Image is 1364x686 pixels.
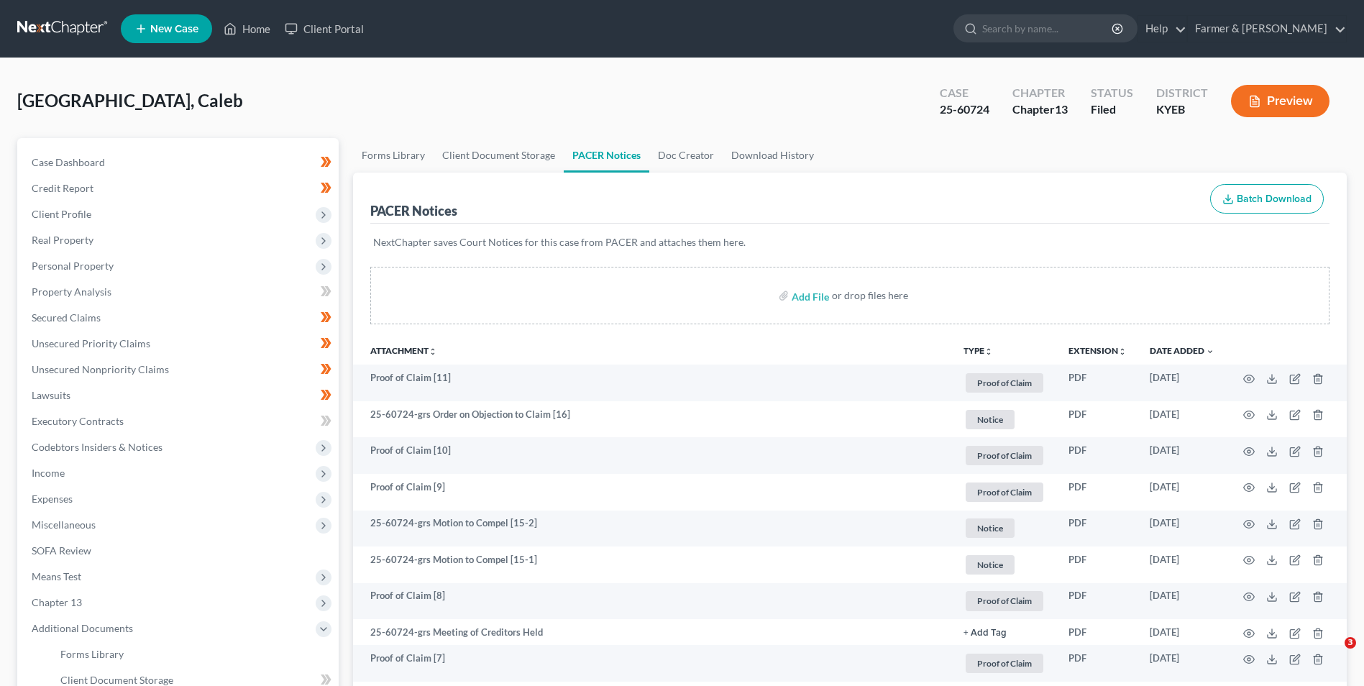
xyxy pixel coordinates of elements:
[32,596,82,608] span: Chapter 13
[964,516,1045,540] a: Notice
[1138,401,1226,438] td: [DATE]
[20,305,339,331] a: Secured Claims
[1057,401,1138,438] td: PDF
[964,347,993,356] button: TYPEunfold_more
[32,363,169,375] span: Unsecured Nonpriority Claims
[1057,645,1138,682] td: PDF
[49,641,339,667] a: Forms Library
[353,437,952,474] td: Proof of Claim [10]
[434,138,564,173] a: Client Document Storage
[20,408,339,434] a: Executory Contracts
[1057,365,1138,401] td: PDF
[353,583,952,620] td: Proof of Claim [8]
[1138,437,1226,474] td: [DATE]
[966,483,1043,502] span: Proof of Claim
[1057,511,1138,547] td: PDF
[1138,511,1226,547] td: [DATE]
[1150,345,1214,356] a: Date Added expand_more
[370,345,437,356] a: Attachmentunfold_more
[1057,474,1138,511] td: PDF
[723,138,823,173] a: Download History
[32,467,65,479] span: Income
[32,493,73,505] span: Expenses
[982,15,1114,42] input: Search by name...
[20,279,339,305] a: Property Analysis
[1138,645,1226,682] td: [DATE]
[353,474,952,511] td: Proof of Claim [9]
[1118,347,1127,356] i: unfold_more
[1315,637,1350,672] iframe: Intercom live chat
[1091,101,1133,118] div: Filed
[1138,474,1226,511] td: [DATE]
[1156,101,1208,118] div: KYEB
[1068,345,1127,356] a: Extensionunfold_more
[17,90,243,111] span: [GEOGRAPHIC_DATA], Caleb
[20,175,339,201] a: Credit Report
[940,85,989,101] div: Case
[1237,193,1312,205] span: Batch Download
[1345,637,1356,649] span: 3
[1057,619,1138,645] td: PDF
[966,591,1043,610] span: Proof of Claim
[1057,583,1138,620] td: PDF
[1138,16,1186,42] a: Help
[32,285,111,298] span: Property Analysis
[649,138,723,173] a: Doc Creator
[1057,437,1138,474] td: PDF
[353,401,952,438] td: 25-60724-grs Order on Objection to Claim [16]
[32,415,124,427] span: Executory Contracts
[32,156,105,168] span: Case Dashboard
[32,389,70,401] span: Lawsuits
[32,441,163,453] span: Codebtors Insiders & Notices
[353,546,952,583] td: 25-60724-grs Motion to Compel [15-1]
[60,674,173,686] span: Client Document Storage
[1091,85,1133,101] div: Status
[1138,365,1226,401] td: [DATE]
[966,410,1015,429] span: Notice
[32,234,93,246] span: Real Property
[20,331,339,357] a: Unsecured Priority Claims
[966,555,1015,575] span: Notice
[32,518,96,531] span: Miscellaneous
[1012,85,1068,101] div: Chapter
[20,150,339,175] a: Case Dashboard
[1206,347,1214,356] i: expand_more
[1138,546,1226,583] td: [DATE]
[964,628,1007,638] button: + Add Tag
[1188,16,1346,42] a: Farmer & [PERSON_NAME]
[353,138,434,173] a: Forms Library
[373,235,1327,250] p: NextChapter saves Court Notices for this case from PACER and attaches them here.
[1057,546,1138,583] td: PDF
[964,626,1045,639] a: + Add Tag
[966,446,1043,465] span: Proof of Claim
[20,538,339,564] a: SOFA Review
[1156,85,1208,101] div: District
[353,511,952,547] td: 25-60724-grs Motion to Compel [15-2]
[966,654,1043,673] span: Proof of Claim
[429,347,437,356] i: unfold_more
[20,383,339,408] a: Lawsuits
[216,16,278,42] a: Home
[353,645,952,682] td: Proof of Claim [7]
[1210,184,1324,214] button: Batch Download
[353,365,952,401] td: Proof of Claim [11]
[32,260,114,272] span: Personal Property
[832,288,908,303] div: or drop files here
[353,619,952,645] td: 25-60724-grs Meeting of Creditors Held
[278,16,371,42] a: Client Portal
[964,371,1045,395] a: Proof of Claim
[984,347,993,356] i: unfold_more
[964,408,1045,431] a: Notice
[1138,619,1226,645] td: [DATE]
[370,202,457,219] div: PACER Notices
[150,24,198,35] span: New Case
[964,480,1045,504] a: Proof of Claim
[966,518,1015,538] span: Notice
[1055,102,1068,116] span: 13
[20,357,339,383] a: Unsecured Nonpriority Claims
[60,648,124,660] span: Forms Library
[966,373,1043,393] span: Proof of Claim
[32,311,101,324] span: Secured Claims
[940,101,989,118] div: 25-60724
[32,208,91,220] span: Client Profile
